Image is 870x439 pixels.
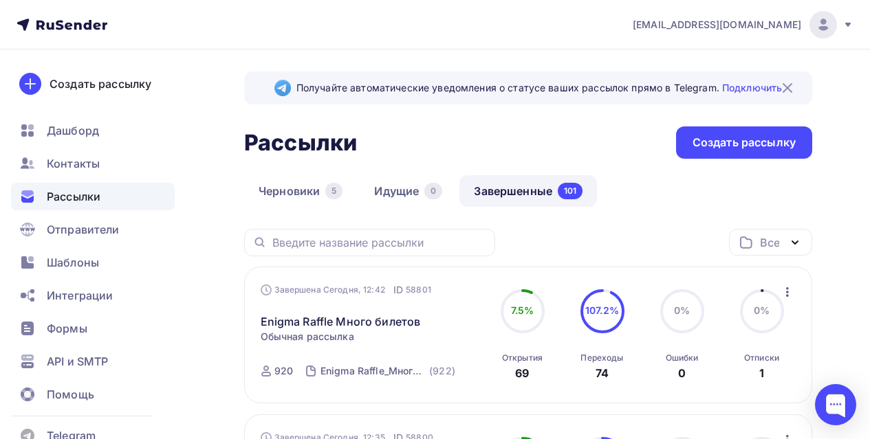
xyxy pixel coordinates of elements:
[261,313,421,330] a: Enigma Raffle Много билетов
[11,150,175,177] a: Контакты
[596,365,609,381] div: 74
[693,135,796,150] div: Создать рассылку
[11,216,175,243] a: Отправители
[11,249,175,276] a: Шаблоны
[319,360,457,382] a: Enigma Raffle_Много билетов (922)
[47,155,100,172] span: Контакты
[11,315,175,342] a: Формы
[296,81,782,95] span: Получайте автоматические уведомления о статусе ваших рассылок прямо в Telegram.
[754,304,770,316] span: 0%
[515,365,529,381] div: 69
[674,304,690,316] span: 0%
[47,287,113,304] span: Интеграции
[678,365,686,381] div: 0
[11,183,175,210] a: Рассылки
[424,183,442,199] div: 0
[50,76,151,92] div: Создать рассылку
[393,283,403,297] span: ID
[633,18,801,32] span: [EMAIL_ADDRESS][DOMAIN_NAME]
[261,330,354,344] span: Обычная рассылка
[47,386,94,403] span: Помощь
[729,229,812,256] button: Все
[502,352,543,363] div: Открытия
[47,122,99,139] span: Дашборд
[274,80,291,96] img: Telegram
[47,188,100,205] span: Рассылки
[11,117,175,144] a: Дашборд
[47,353,108,370] span: API и SMTP
[511,304,534,316] span: 7.5%
[360,175,457,207] a: Идущие0
[274,364,293,378] div: 920
[744,352,779,363] div: Отписки
[633,11,853,38] a: [EMAIL_ADDRESS][DOMAIN_NAME]
[325,183,342,199] div: 5
[244,175,357,207] a: Черновики5
[459,175,597,207] a: Завершенные101
[666,352,699,363] div: Ошибки
[429,364,455,378] div: (922)
[722,82,782,93] a: Подключить
[47,254,99,271] span: Шаблоны
[47,320,87,337] span: Формы
[261,283,431,297] div: Завершена Сегодня, 12:42
[272,235,487,250] input: Введите название рассылки
[759,365,764,381] div: 1
[406,283,431,297] span: 58801
[760,234,779,251] div: Все
[320,364,426,378] div: Enigma Raffle_Много билетов
[585,304,619,316] span: 107.2%
[47,221,120,238] span: Отправители
[580,352,623,363] div: Переходы
[558,183,583,199] div: 101
[244,129,357,157] h2: Рассылки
